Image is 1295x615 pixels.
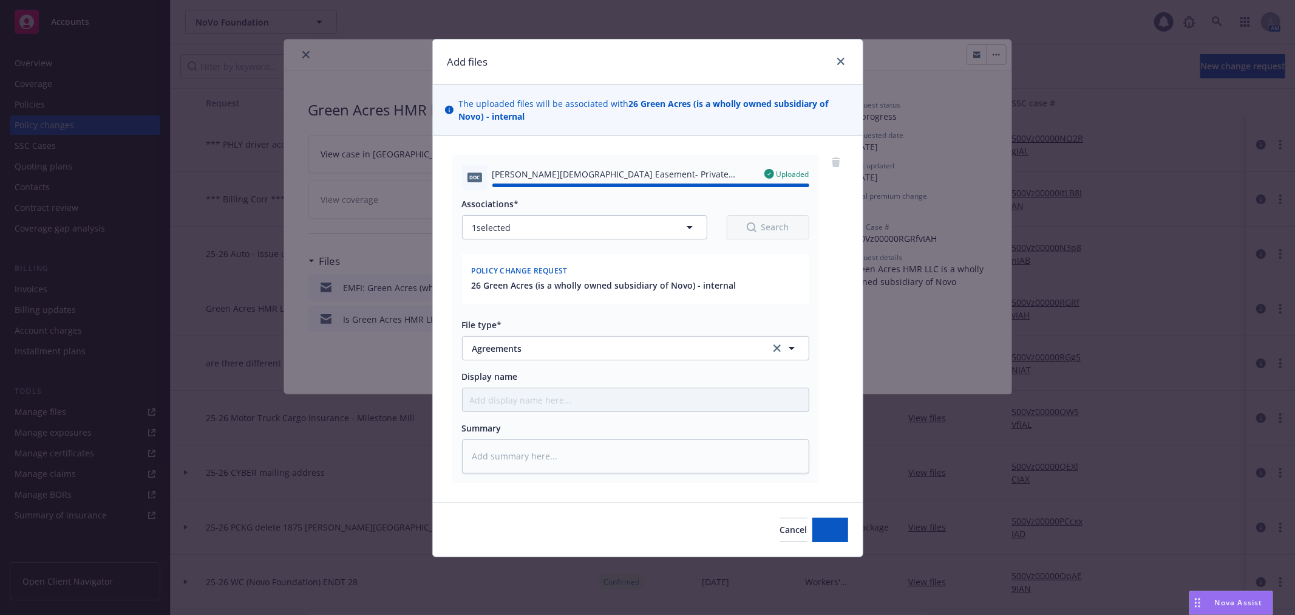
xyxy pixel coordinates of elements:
a: clear selection [770,341,784,356]
button: 26 Green Acres (is a wholly owned subsidiary of Novo) - internal [472,279,736,292]
span: Policy change request [472,266,568,276]
span: Agreements [472,342,753,355]
span: File type* [462,319,502,331]
button: Nova Assist [1189,591,1273,615]
span: Nova Assist [1215,597,1263,608]
div: Drag to move [1190,591,1205,614]
button: Agreementsclear selection [462,336,809,360]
